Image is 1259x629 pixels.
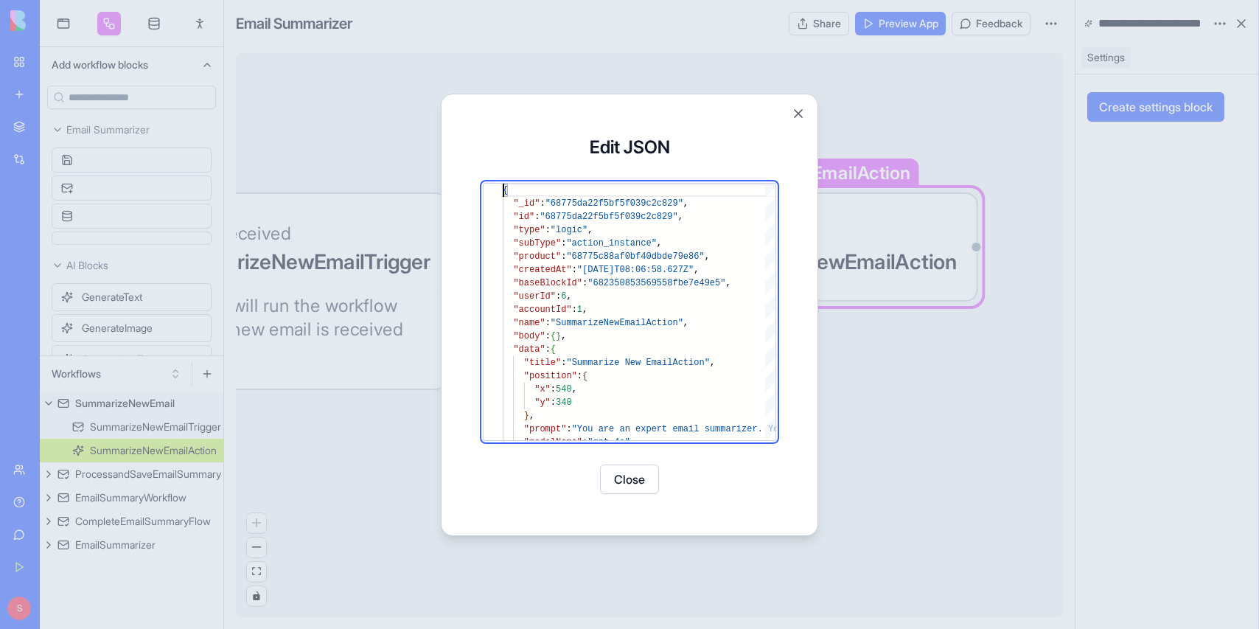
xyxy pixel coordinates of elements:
[561,358,566,368] span: :
[524,437,582,448] span: "modelName"
[587,437,630,448] span: "gpt-4o"
[545,318,551,328] span: :
[529,411,534,421] span: ,
[513,291,556,302] span: "userId"
[556,397,572,408] span: 340
[683,198,688,209] span: ,
[551,331,556,341] span: {
[566,424,571,434] span: :
[524,371,577,381] span: "position"
[705,251,710,262] span: ,
[582,305,587,315] span: ,
[566,251,704,262] span: "68775c88af0bf40dbde79e86"
[582,371,587,381] span: {
[630,437,635,448] span: ,
[551,397,556,408] span: :
[566,291,571,302] span: ,
[561,291,566,302] span: 6
[556,384,572,395] span: 540
[513,225,545,235] span: "type"
[556,331,561,341] span: }
[572,305,577,315] span: :
[524,424,567,434] span: "prompt"
[540,198,545,209] span: :
[551,344,556,355] span: {
[556,291,561,302] span: :
[513,305,571,315] span: "accountId"
[513,278,582,288] span: "baseBlockId"
[545,331,551,341] span: :
[572,265,577,275] span: :
[534,212,540,222] span: :
[513,238,561,249] span: "subType"
[566,358,709,368] span: "Summarize New EmailAction"
[513,265,571,275] span: "createdAt"
[572,424,832,434] span: "You are an expert email summarizer. Your task is
[582,437,587,448] span: :
[561,238,566,249] span: :
[577,305,582,315] span: 1
[545,198,683,209] span: "68775da22f5bf5f039c2c829"
[587,278,725,288] span: "682350853569558fbe7e49e5"
[540,212,677,222] span: "68775da22f5bf5f039c2c829"
[678,212,683,222] span: ,
[683,318,688,328] span: ,
[524,358,561,368] span: "title"
[566,238,656,249] span: "action_instance"
[534,397,551,408] span: "y"
[513,331,545,341] span: "body"
[694,265,699,275] span: ,
[503,185,508,195] span: {
[534,384,551,395] span: "x"
[657,238,662,249] span: ,
[551,225,587,235] span: "logic"
[545,225,551,235] span: :
[561,251,566,262] span: :
[582,278,587,288] span: :
[513,212,534,222] span: "id"
[600,465,659,494] button: Close
[551,384,556,395] span: :
[483,136,776,159] h3: Edit JSON
[524,411,529,421] span: }
[577,265,694,275] span: "[DATE]T08:06:58.627Z"
[572,384,577,395] span: ,
[710,358,715,368] span: ,
[561,331,566,341] span: ,
[545,344,551,355] span: :
[513,318,545,328] span: "name"
[577,371,582,381] span: :
[725,278,730,288] span: ,
[513,251,561,262] span: "product"
[587,225,593,235] span: ,
[513,198,540,209] span: "_id"
[513,344,545,355] span: "data"
[551,318,683,328] span: "SummarizeNewEmailAction"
